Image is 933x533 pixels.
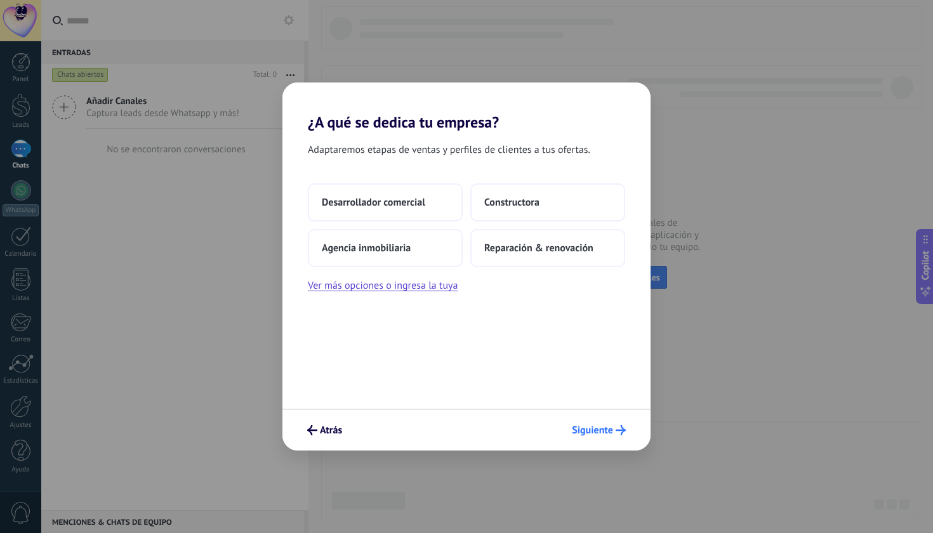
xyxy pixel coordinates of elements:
[484,242,593,254] span: Reparación & renovación
[282,82,651,131] h2: ¿A qué se dedica tu empresa?
[308,277,458,294] button: Ver más opciones o ingresa la tuya
[484,196,539,209] span: Constructora
[572,426,613,435] span: Siguiente
[308,229,463,267] button: Agencia inmobiliaria
[322,242,411,254] span: Agencia inmobiliaria
[301,419,348,441] button: Atrás
[470,183,625,221] button: Constructora
[470,229,625,267] button: Reparación & renovación
[308,183,463,221] button: Desarrollador comercial
[308,141,590,158] span: Adaptaremos etapas de ventas y perfiles de clientes a tus ofertas.
[322,196,425,209] span: Desarrollador comercial
[566,419,632,441] button: Siguiente
[320,426,342,435] span: Atrás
